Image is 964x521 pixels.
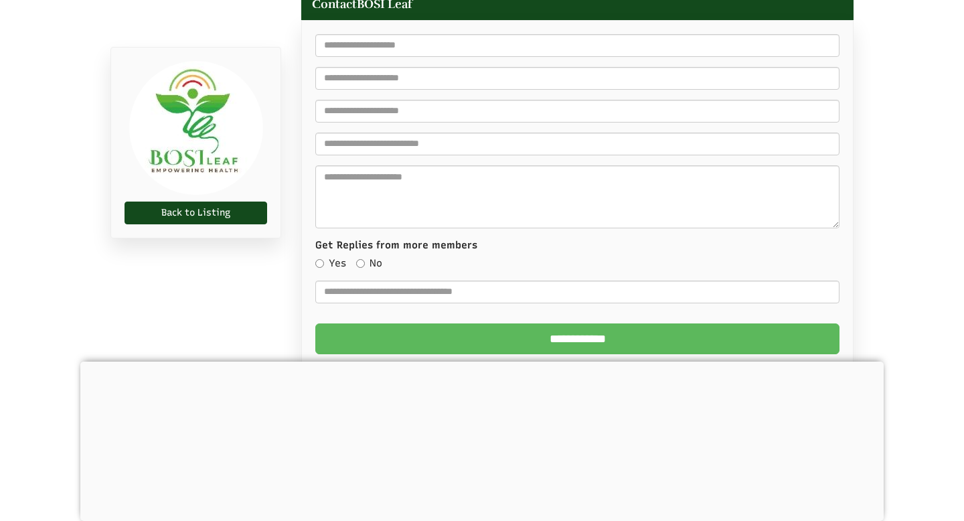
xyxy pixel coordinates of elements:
[315,256,346,271] label: Yes
[356,259,365,268] input: No
[315,238,477,252] label: Get Replies from more members
[125,202,267,224] a: Back to Listing
[356,256,382,271] label: No
[129,61,263,195] img: BOSI Leaf Microgreen Farmer
[80,362,884,518] iframe: Advertisement
[315,259,324,268] input: Yes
